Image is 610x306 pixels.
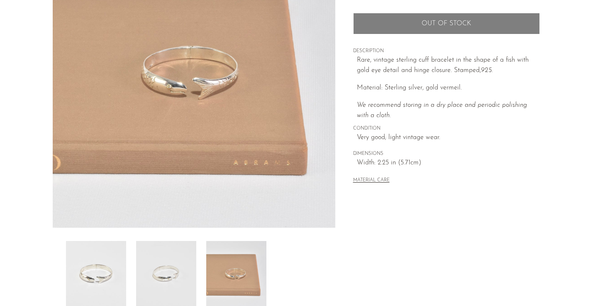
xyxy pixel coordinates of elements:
button: Add to cart [353,13,540,34]
span: DESCRIPTION [353,48,540,55]
span: DIMENSIONS [353,150,540,158]
p: Rare, vintage sterling cuff bracelet in the shape of a fish with gold eye detail and hinge closur... [357,55,540,76]
span: Very good; light vintage wear. [357,133,540,143]
span: CONDITION [353,125,540,133]
em: 925. [481,67,493,74]
button: MATERIAL CARE [353,178,390,184]
i: We recommend storing in a dry place and periodic polishing with a cloth. [357,102,527,119]
span: Out of stock [422,20,471,28]
p: Material: Sterling silver, gold vermeil. [357,83,540,94]
span: Width: 2.25 in (5.71cm) [357,158,540,169]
